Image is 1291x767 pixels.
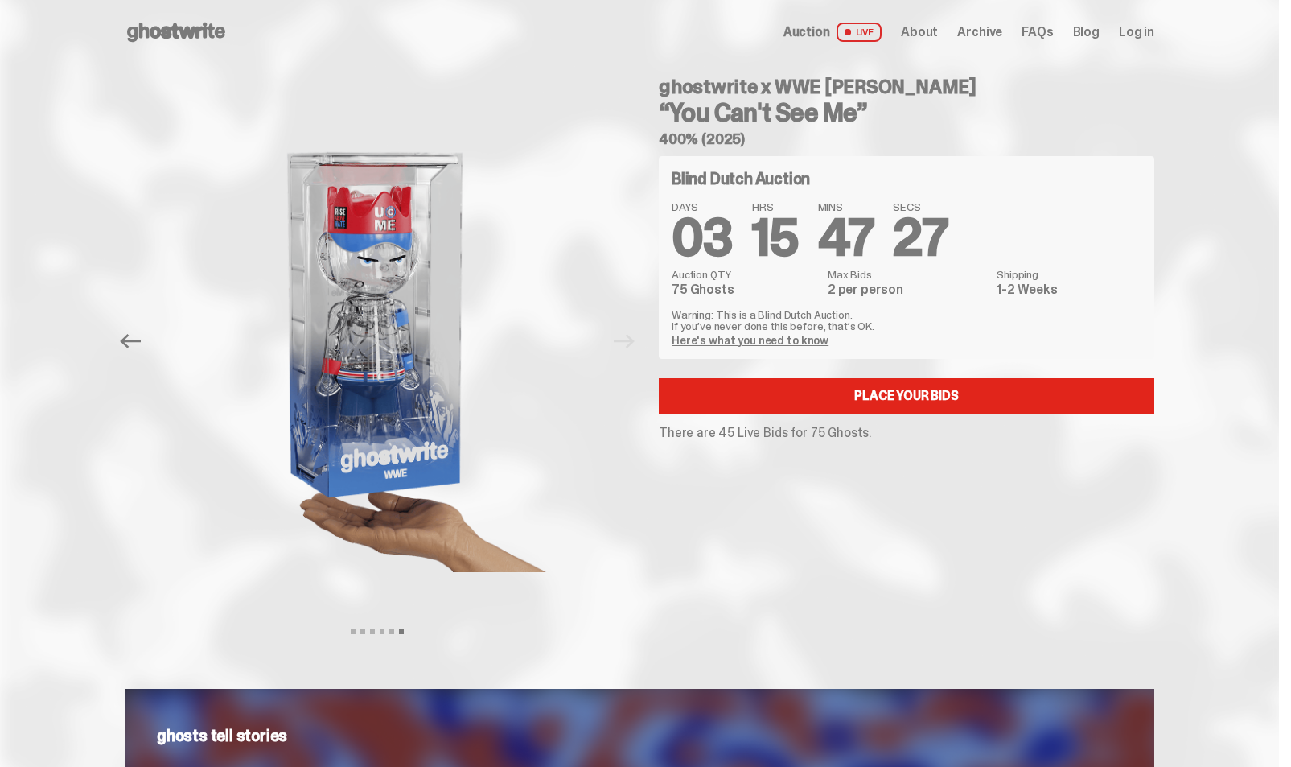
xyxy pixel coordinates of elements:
p: There are 45 Live Bids for 75 Ghosts. [659,427,1154,439]
h5: 400% (2025) [659,132,1154,146]
p: Warning: This is a Blind Dutch Auction. If you’ve never done this before, that’s OK. [672,309,1141,332]
dt: Max Bids [828,269,987,280]
h4: Blind Dutch Auction [672,171,810,187]
a: Blog [1073,26,1100,39]
dd: 2 per person [828,283,987,296]
button: View slide 6 [399,629,404,634]
a: Place your Bids [659,378,1154,414]
p: ghosts tell stories [157,728,1122,744]
button: View slide 4 [380,629,384,634]
a: Here's what you need to know [672,333,828,348]
img: ghostwrite%20wwe%20scale.png [156,64,598,618]
span: 15 [752,204,799,271]
span: DAYS [672,201,733,212]
span: 27 [893,204,948,271]
span: HRS [752,201,799,212]
a: Archive [957,26,1002,39]
a: Log in [1119,26,1154,39]
span: Auction [783,26,830,39]
button: Previous [113,324,148,359]
dt: Shipping [997,269,1141,280]
button: View slide 5 [389,629,394,634]
span: MINS [818,201,874,212]
span: 03 [672,204,733,271]
span: SECS [893,201,948,212]
dt: Auction QTY [672,269,818,280]
a: Auction LIVE [783,23,882,42]
dd: 1-2 Weeks [997,283,1141,296]
dd: 75 Ghosts [672,283,818,296]
span: 47 [818,204,874,271]
h3: “You Can't See Me” [659,100,1154,126]
a: About [901,26,938,39]
button: View slide 3 [370,629,375,634]
h4: ghostwrite x WWE [PERSON_NAME] [659,77,1154,97]
span: LIVE [837,23,882,42]
button: View slide 1 [351,629,356,634]
a: FAQs [1022,26,1053,39]
button: View slide 2 [360,629,365,634]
